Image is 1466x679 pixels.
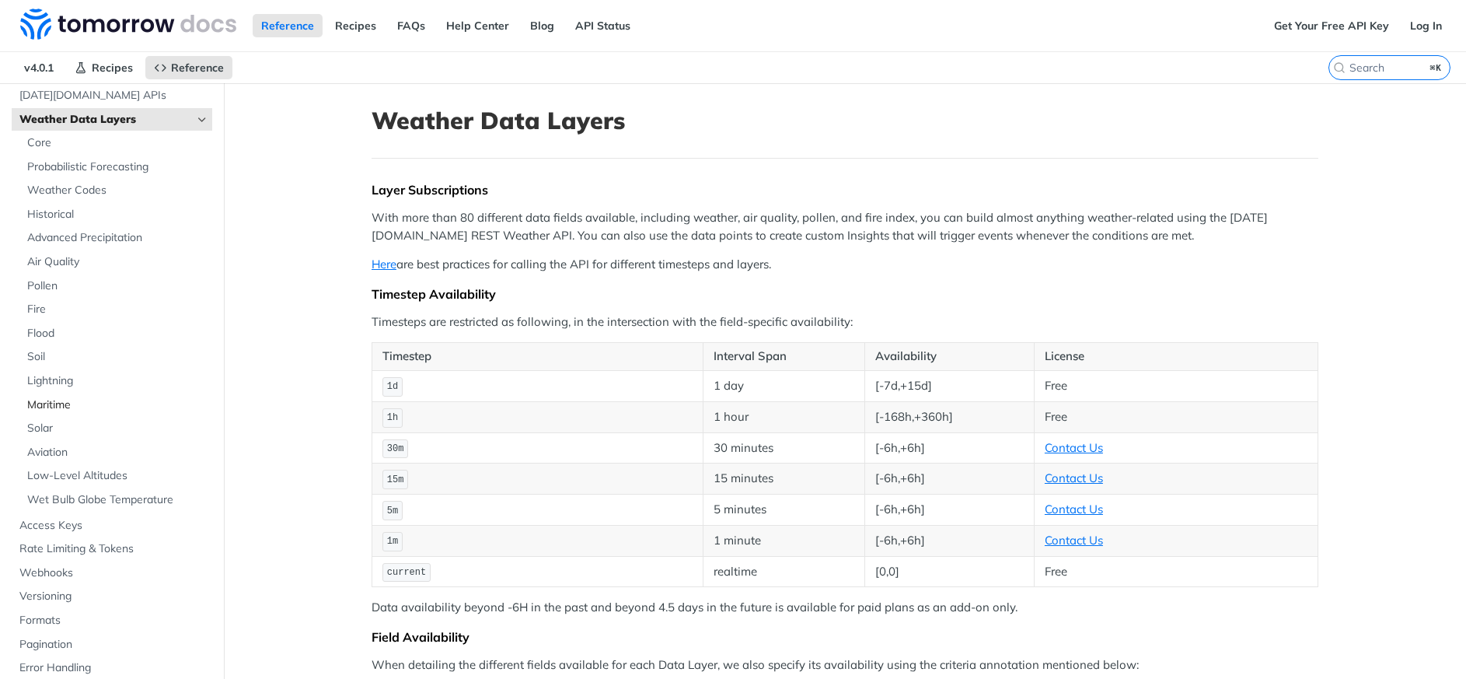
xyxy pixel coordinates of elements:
[16,56,62,79] span: v4.0.1
[1045,440,1103,455] a: Contact Us
[27,468,208,484] span: Low-Level Altitudes
[387,474,404,485] span: 15m
[864,343,1034,371] th: Availability
[1045,471,1103,485] a: Contact Us
[387,567,426,578] span: current
[19,112,192,128] span: Weather Data Layers
[19,250,212,274] a: Air Quality
[864,525,1034,556] td: [-6h,+6h]
[19,156,212,179] a: Probabilistic Forecasting
[703,343,864,371] th: Interval Span
[196,114,208,126] button: Hide subpages for Weather Data Layers
[19,131,212,155] a: Core
[703,556,864,587] td: realtime
[27,207,208,222] span: Historical
[567,14,639,37] a: API Status
[1045,533,1103,548] a: Contact Us
[372,599,1318,617] p: Data availability beyond -6H in the past and beyond 4.5 days in the future is available for paid ...
[19,394,212,417] a: Maritime
[387,443,404,454] span: 30m
[864,401,1034,432] td: [-168h,+360h]
[1034,343,1318,371] th: License
[19,518,208,534] span: Access Keys
[372,656,1318,674] p: When detailing the different fields available for each Data Layer, we also specify its availabili...
[27,349,208,365] span: Soil
[703,370,864,401] td: 1 day
[19,565,208,581] span: Webhooks
[27,254,208,270] span: Air Quality
[12,84,212,107] a: [DATE][DOMAIN_NAME] APIs
[12,514,212,537] a: Access Keys
[1034,370,1318,401] td: Free
[12,537,212,561] a: Rate Limiting & Tokens
[372,343,703,371] th: Timestep
[522,14,563,37] a: Blog
[703,495,864,526] td: 5 minutes
[19,226,212,250] a: Advanced Precipitation
[12,633,212,656] a: Pagination
[703,464,864,495] td: 15 minutes
[1045,502,1103,516] a: Contact Us
[19,637,208,653] span: Pagination
[27,302,208,317] span: Fire
[372,107,1318,135] h1: Weather Data Layers
[19,88,208,103] span: [DATE][DOMAIN_NAME] APIs
[19,464,212,488] a: Low-Level Altitudes
[27,445,208,460] span: Aviation
[20,9,236,40] img: Tomorrow.io Weather API Docs
[19,541,208,557] span: Rate Limiting & Tokens
[372,629,1318,645] div: Field Availability
[703,432,864,464] td: 30 minutes
[19,345,212,369] a: Soil
[326,14,385,37] a: Recipes
[387,412,398,423] span: 1h
[864,556,1034,587] td: [0,0]
[27,421,208,436] span: Solar
[27,135,208,151] span: Core
[27,183,208,198] span: Weather Codes
[19,369,212,393] a: Lightning
[27,230,208,246] span: Advanced Precipitation
[19,179,212,202] a: Weather Codes
[864,464,1034,495] td: [-6h,+6h]
[1426,60,1446,75] kbd: ⌘K
[372,286,1318,302] div: Timestep Availability
[19,298,212,321] a: Fire
[1034,556,1318,587] td: Free
[1265,14,1398,37] a: Get Your Free API Key
[12,609,212,632] a: Formats
[145,56,232,79] a: Reference
[438,14,518,37] a: Help Center
[387,381,398,392] span: 1d
[864,370,1034,401] td: [-7d,+15d]
[27,397,208,413] span: Maritime
[1333,61,1346,74] svg: Search
[253,14,323,37] a: Reference
[12,108,212,131] a: Weather Data LayersHide subpages for Weather Data Layers
[12,585,212,608] a: Versioning
[27,159,208,175] span: Probabilistic Forecasting
[19,613,208,628] span: Formats
[19,203,212,226] a: Historical
[372,182,1318,198] div: Layer Subscriptions
[389,14,434,37] a: FAQs
[19,275,212,298] a: Pollen
[372,256,1318,274] p: are best practices for calling the API for different timesteps and layers.
[19,441,212,464] a: Aviation
[372,257,396,271] a: Here
[703,401,864,432] td: 1 hour
[171,61,224,75] span: Reference
[19,322,212,345] a: Flood
[27,492,208,508] span: Wet Bulb Globe Temperature
[19,589,208,604] span: Versioning
[387,506,398,516] span: 5m
[27,278,208,294] span: Pollen
[372,209,1318,244] p: With more than 80 different data fields available, including weather, air quality, pollen, and fi...
[66,56,141,79] a: Recipes
[372,313,1318,331] p: Timesteps are restricted as following, in the intersection with the field-specific availability:
[703,525,864,556] td: 1 minute
[1401,14,1450,37] a: Log In
[19,417,212,440] a: Solar
[92,61,133,75] span: Recipes
[27,373,208,389] span: Lightning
